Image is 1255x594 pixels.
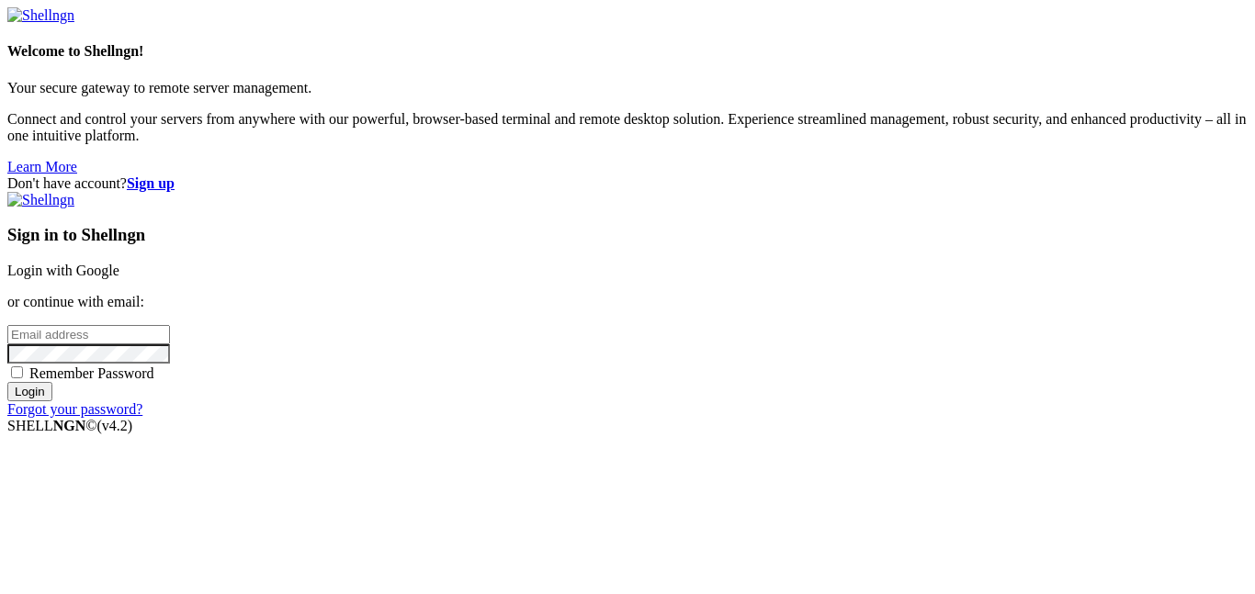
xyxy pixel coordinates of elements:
a: Login with Google [7,263,119,278]
input: Login [7,382,52,401]
div: Don't have account? [7,175,1248,192]
a: Sign up [127,175,175,191]
p: or continue with email: [7,294,1248,310]
img: Shellngn [7,7,74,24]
a: Learn More [7,159,77,174]
h4: Welcome to Shellngn! [7,43,1248,60]
h3: Sign in to Shellngn [7,225,1248,245]
p: Your secure gateway to remote server management. [7,80,1248,96]
a: Forgot your password? [7,401,142,417]
p: Connect and control your servers from anywhere with our powerful, browser-based terminal and remo... [7,111,1248,144]
input: Remember Password [11,366,23,378]
b: NGN [53,418,86,433]
span: SHELL © [7,418,132,433]
input: Email address [7,325,170,344]
span: 4.2.0 [97,418,133,433]
span: Remember Password [29,365,154,381]
img: Shellngn [7,192,74,208]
